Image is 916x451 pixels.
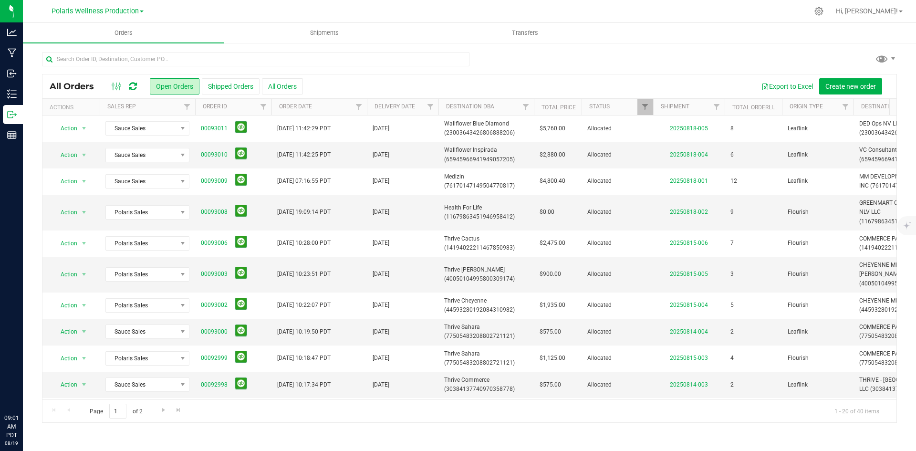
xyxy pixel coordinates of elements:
span: select [78,206,90,219]
span: Flourish [788,208,848,217]
a: 20250818-001 [670,178,708,184]
span: select [78,175,90,188]
span: select [78,352,90,365]
button: All Orders [262,78,303,94]
span: [DATE] [373,239,389,248]
span: [DATE] [373,124,389,133]
button: Export to Excel [755,78,819,94]
span: [DATE] [373,177,389,186]
span: select [78,299,90,312]
span: Polaris Sales [106,268,177,281]
span: 2 [730,327,734,336]
span: Sauce Sales [106,325,177,338]
inline-svg: Manufacturing [7,48,17,58]
span: Medizin (76170147149504770817) [444,172,528,190]
span: select [78,325,90,338]
span: Transfers [499,29,551,37]
span: [DATE] 07:16:55 PDT [277,177,331,186]
a: Sales Rep [107,103,136,110]
a: 20250818-004 [670,151,708,158]
a: 00092999 [201,354,228,363]
span: select [78,237,90,250]
div: Actions [50,104,96,111]
span: 12 [730,177,737,186]
a: 00093008 [201,208,228,217]
span: select [78,268,90,281]
span: Action [52,206,78,219]
span: [DATE] 10:28:00 PDT [277,239,331,248]
span: $2,880.00 [540,150,565,159]
span: [DATE] [373,380,389,389]
span: Allocated [587,327,647,336]
span: Leaflink [788,327,848,336]
a: Go to the next page [156,404,170,417]
span: Allocated [587,380,647,389]
a: 00093000 [201,327,228,336]
span: Allocated [587,301,647,310]
input: 1 [109,404,126,419]
span: Polaris Wellness Production [52,7,139,15]
span: Action [52,352,78,365]
span: $575.00 [540,327,561,336]
span: [DATE] 10:22:07 PDT [277,301,331,310]
a: 00093010 [201,150,228,159]
span: $0.00 [540,208,554,217]
span: $1,125.00 [540,354,565,363]
a: 00093011 [201,124,228,133]
a: Filter [709,99,725,115]
span: Health For Life (11679863451946958412) [444,203,528,221]
span: Polaris Sales [106,206,177,219]
button: Open Orders [150,78,199,94]
span: 7 [730,239,734,248]
span: Action [52,175,78,188]
span: $2,475.00 [540,239,565,248]
span: Action [52,148,78,162]
inline-svg: Inbound [7,69,17,78]
a: 20250814-004 [670,328,708,335]
inline-svg: Analytics [7,28,17,37]
a: 00092998 [201,380,228,389]
span: Thrive Cactus (14194022211467850983) [444,234,528,252]
span: Sauce Sales [106,378,177,391]
span: 5 [730,301,734,310]
a: Go to the last page [172,404,186,417]
span: select [78,378,90,391]
span: $1,935.00 [540,301,565,310]
span: [DATE] [373,301,389,310]
span: Wallflower Inspirada (65945966941949057205) [444,146,528,164]
span: Action [52,325,78,338]
span: Polaris Sales [106,352,177,365]
span: [DATE] 10:17:34 PDT [277,380,331,389]
span: Leaflink [788,380,848,389]
a: Filter [637,99,653,115]
span: Allocated [587,208,647,217]
span: All Orders [50,81,104,92]
span: Allocated [587,150,647,159]
a: Delivery Date [375,103,415,110]
span: 1 - 20 of 40 items [827,404,887,418]
span: [DATE] [373,327,389,336]
span: Thrive Commerce (30384137740970358778) [444,376,528,394]
a: Filter [256,99,271,115]
span: Flourish [788,354,848,363]
span: Allocated [587,239,647,248]
a: 20250814-003 [670,381,708,388]
span: $4,800.40 [540,177,565,186]
a: Shipment [661,103,689,110]
span: 2 [730,380,734,389]
iframe: Resource center unread badge [28,373,40,385]
a: 00093002 [201,301,228,310]
span: [DATE] [373,354,389,363]
span: Action [52,268,78,281]
a: Filter [838,99,854,115]
span: Shipments [297,29,352,37]
span: Orders [102,29,146,37]
a: 00093006 [201,239,228,248]
a: Origin Type [790,103,823,110]
inline-svg: Outbound [7,110,17,119]
span: Create new order [825,83,876,90]
span: select [78,122,90,135]
span: [DATE] 11:42:25 PDT [277,150,331,159]
span: $575.00 [540,380,561,389]
a: Filter [518,99,534,115]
